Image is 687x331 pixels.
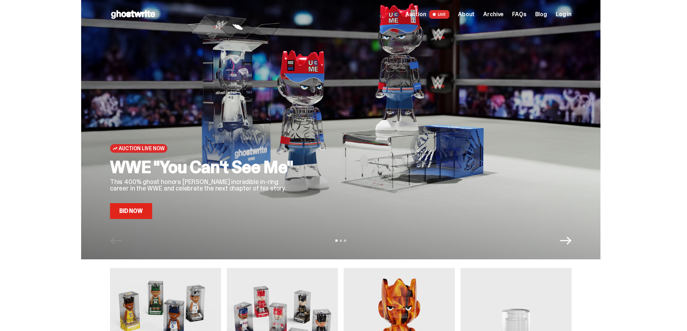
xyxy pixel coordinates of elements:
a: Log in [556,12,572,17]
span: LIVE [429,10,450,19]
a: Blog [535,12,547,17]
button: Next [560,235,572,246]
button: View slide 1 [335,240,338,242]
a: FAQs [512,12,526,17]
p: This 400% ghost honors [PERSON_NAME] incredible in-ring career in the WWE and celebrate the next ... [110,179,298,192]
button: View slide 2 [340,240,342,242]
a: Bid Now [110,203,152,219]
a: Auction LIVE [405,10,449,19]
h2: WWE "You Can't See Me" [110,158,298,176]
a: About [458,12,475,17]
span: Auction [405,12,426,17]
button: View slide 3 [344,240,346,242]
a: Archive [483,12,503,17]
span: Auction Live Now [119,146,164,151]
